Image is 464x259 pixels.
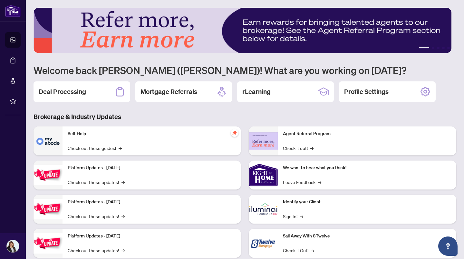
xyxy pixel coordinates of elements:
[300,213,303,220] span: →
[34,64,456,76] h1: Welcome back [PERSON_NAME] ([PERSON_NAME])! What are you working on [DATE]?
[121,213,125,220] span: →
[283,199,451,206] p: Identify your Client
[283,233,451,240] p: Sail Away With 8Twelve
[311,247,314,254] span: →
[249,229,278,258] img: Sail Away With 8Twelve
[344,87,389,96] h2: Profile Settings
[68,199,236,206] p: Platform Updates - [DATE]
[68,233,236,240] p: Platform Updates - [DATE]
[432,47,434,49] button: 2
[34,8,451,53] img: Slide 0
[447,47,450,49] button: 5
[310,144,314,152] span: →
[283,179,321,186] a: Leave Feedback→
[34,112,456,121] h3: Brokerage & Industry Updates
[68,144,122,152] a: Check out these guides!→
[249,161,278,190] img: We want to hear what you think!
[283,247,314,254] a: Check it Out!→
[5,5,21,17] img: logo
[68,179,125,186] a: Check out these updates!→
[249,195,278,224] img: Identify your Client
[242,87,271,96] h2: rLearning
[442,47,445,49] button: 4
[34,233,63,253] img: Platform Updates - June 23, 2025
[68,164,236,171] p: Platform Updates - [DATE]
[7,240,19,252] img: Profile Icon
[438,236,458,256] button: Open asap
[68,213,125,220] a: Check out these updates!→
[249,132,278,150] img: Agent Referral Program
[121,247,125,254] span: →
[231,129,238,137] span: pushpin
[34,126,63,155] img: Self-Help
[318,179,321,186] span: →
[39,87,86,96] h2: Deal Processing
[119,144,122,152] span: →
[283,164,451,171] p: We want to hear what you think!
[283,213,303,220] a: Sign In!→
[34,199,63,219] img: Platform Updates - July 8, 2025
[34,165,63,185] img: Platform Updates - July 21, 2025
[140,87,197,96] h2: Mortgage Referrals
[121,179,125,186] span: →
[68,130,236,137] p: Self-Help
[283,130,451,137] p: Agent Referral Program
[437,47,440,49] button: 3
[68,247,125,254] a: Check out these updates!→
[283,144,314,152] a: Check it out!→
[419,47,429,49] button: 1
